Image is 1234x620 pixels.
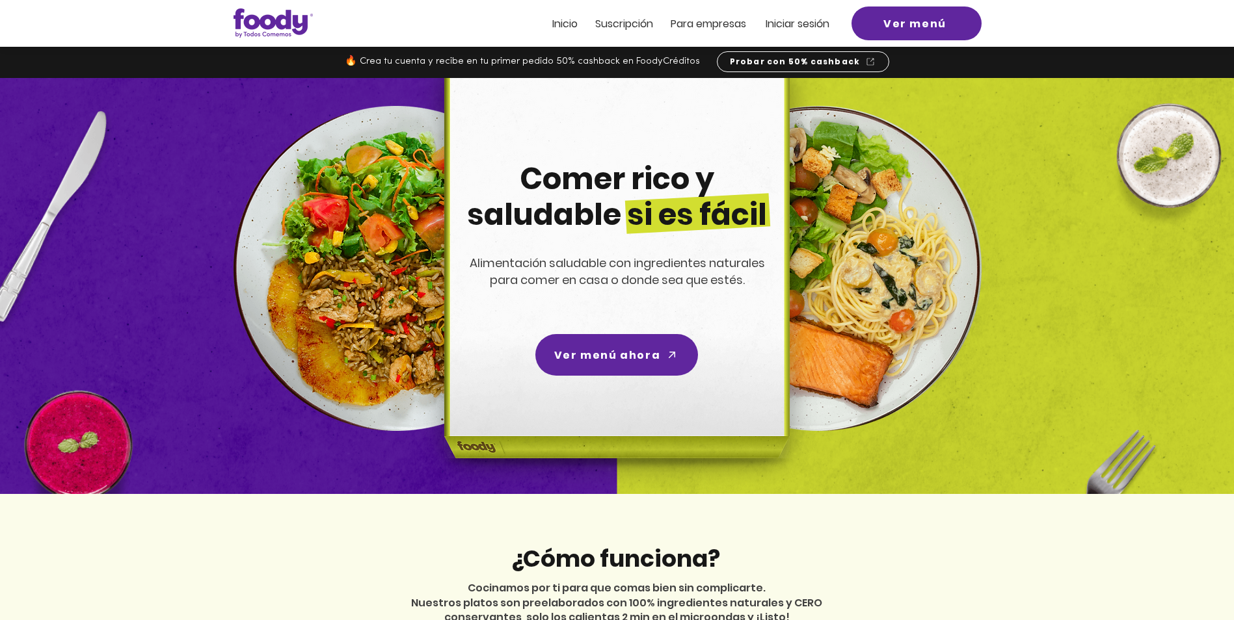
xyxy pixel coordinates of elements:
[470,255,765,288] span: Alimentación saludable con ingredientes naturales para comer en casa o donde sea que estés.
[595,18,653,29] a: Suscripción
[595,16,653,31] span: Suscripción
[468,580,766,595] span: Cocinamos por ti para que comas bien sin complicarte.
[671,16,683,31] span: Pa
[766,16,829,31] span: Iniciar sesión
[683,16,746,31] span: ra empresas
[511,542,720,575] span: ¿Cómo funciona?
[467,158,767,235] span: Comer rico y saludable si es fácil
[408,78,822,494] img: headline-center-compress.png
[717,51,889,72] a: Probar con 50% cashback
[234,106,559,431] img: left-dish-compress.png
[345,57,700,66] span: 🔥 Crea tu cuenta y recibe en tu primer pedido 50% cashback en FoodyCréditos
[552,16,578,31] span: Inicio
[554,347,660,363] span: Ver menú ahora
[852,6,982,40] a: Ver menú
[535,334,698,376] a: Ver menú ahora
[552,18,578,29] a: Inicio
[730,56,861,68] span: Probar con 50% cashback
[766,18,829,29] a: Iniciar sesión
[234,8,313,38] img: Logo_Foody V2.0.0 (3).png
[671,18,746,29] a: Para empresas
[883,16,946,32] span: Ver menú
